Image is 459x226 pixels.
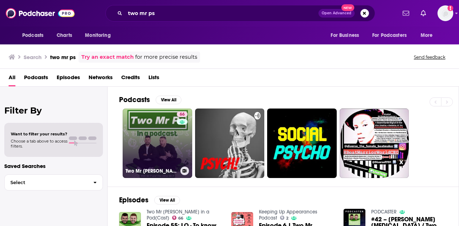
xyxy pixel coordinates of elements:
img: Podchaser - Follow, Share and Rate Podcasts [6,6,75,20]
div: Search podcasts, credits, & more... [105,5,375,21]
span: Charts [57,30,72,40]
span: Select [5,180,87,185]
span: 66 [178,217,183,220]
span: For Podcasters [372,30,407,40]
button: open menu [416,29,442,42]
svg: Add a profile image [448,5,453,11]
span: Open Advanced [322,11,351,15]
a: EpisodesView All [119,196,180,205]
h2: Filter By [4,105,103,116]
a: All [9,72,15,86]
span: Podcasts [22,30,43,40]
span: Want to filter your results? [11,131,67,136]
a: Charts [52,29,76,42]
button: open menu [326,29,368,42]
h3: two mr ps [50,54,76,61]
a: Keeping Up Appearances Podcast [259,209,317,221]
button: Select [4,174,103,191]
h3: Two Mr [PERSON_NAME] in a Pod(Cast) [126,168,178,174]
span: Monitoring [85,30,110,40]
button: Show profile menu [437,5,453,21]
span: For Business [331,30,359,40]
button: View All [154,196,180,205]
a: Try an exact match [81,53,134,61]
a: Podcasts [24,72,48,86]
span: for more precise results [135,53,197,61]
span: 2 [286,217,288,220]
button: open menu [368,29,417,42]
a: Two Mr Ps in a Pod(Cast) [147,209,209,221]
span: New [341,4,354,11]
input: Search podcasts, credits, & more... [125,8,318,19]
a: Credits [121,72,140,86]
h2: Podcasts [119,95,150,104]
h2: Episodes [119,196,148,205]
p: Saved Searches [4,163,103,169]
a: 66 [177,111,188,117]
a: PodcastsView All [119,95,181,104]
a: Episodes [57,72,80,86]
span: Logged in as headlandconsultancy [437,5,453,21]
button: open menu [80,29,120,42]
span: More [421,30,433,40]
a: Lists [148,72,159,86]
a: Show notifications dropdown [418,7,429,19]
a: 2 [280,216,289,220]
button: open menu [17,29,53,42]
a: Show notifications dropdown [400,7,412,19]
button: Send feedback [412,54,448,60]
h3: Search [24,54,42,61]
a: Networks [89,72,113,86]
a: 66 [172,216,184,220]
a: 66Two Mr [PERSON_NAME] in a Pod(Cast) [123,109,192,178]
span: Choose a tab above to access filters. [11,139,67,149]
span: 66 [180,111,185,118]
img: User Profile [437,5,453,21]
a: PODCASTER [371,209,397,215]
button: Open AdvancedNew [318,9,355,18]
button: View All [156,96,181,104]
